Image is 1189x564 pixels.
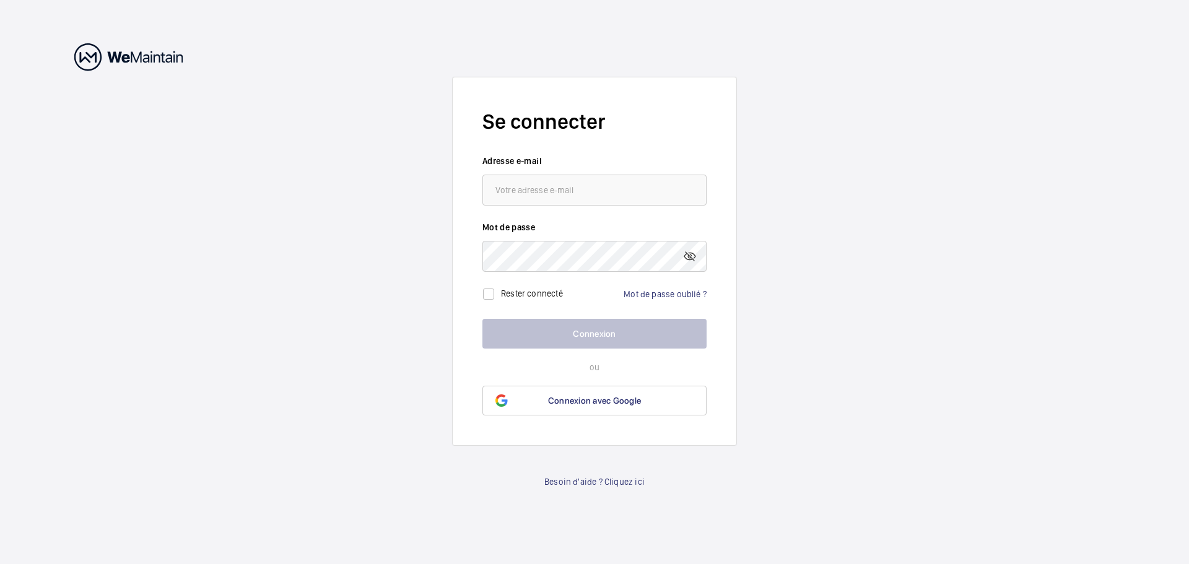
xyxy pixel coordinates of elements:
[624,289,707,299] a: Mot de passe oublié ?
[544,475,645,488] a: Besoin d'aide ? Cliquez ici
[482,221,707,233] label: Mot de passe
[501,288,563,298] label: Rester connecté
[482,107,707,136] h2: Se connecter
[482,175,707,206] input: Votre adresse e-mail
[482,319,707,349] button: Connexion
[548,396,641,406] span: Connexion avec Google
[482,361,707,373] p: ou
[482,155,707,167] label: Adresse e-mail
